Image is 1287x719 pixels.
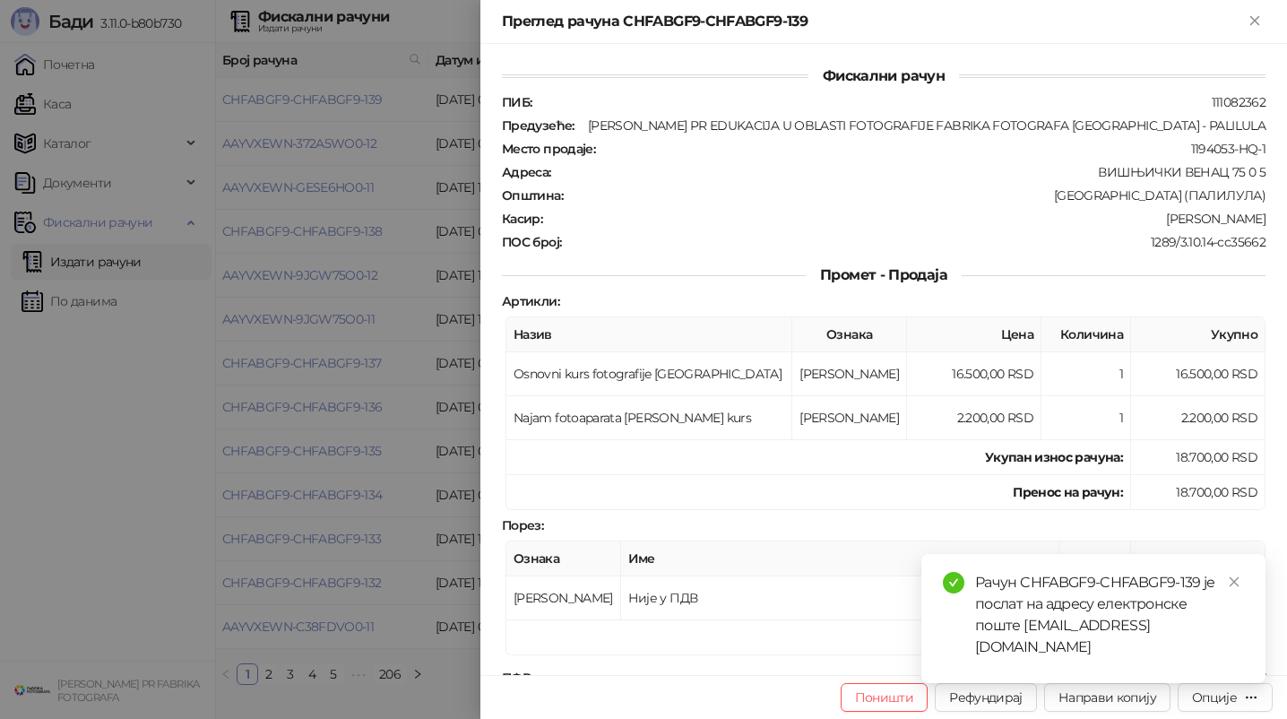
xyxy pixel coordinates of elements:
[578,670,1267,686] div: [DATE] 09:49:27
[907,317,1041,352] th: Цена
[1041,396,1131,440] td: 1
[806,266,962,283] span: Промет - Продаја
[502,211,542,227] strong: Касир :
[502,11,1244,32] div: Преглед рачуна CHFABGF9-CHFABGF9-139
[841,683,929,712] button: Поништи
[975,572,1244,658] div: Рачун CHFABGF9-CHFABGF9-139 је послат на адресу електронске поште [EMAIL_ADDRESS][DOMAIN_NAME]
[544,211,1267,227] div: [PERSON_NAME]
[502,141,595,157] strong: Место продаје :
[943,572,964,593] span: check-circle
[1131,475,1265,510] td: 18.700,00 RSD
[502,517,543,533] strong: Порез :
[621,541,1059,576] th: Име
[506,576,621,620] td: [PERSON_NAME]
[808,67,959,84] span: Фискални рачун
[502,164,551,180] strong: Адреса :
[1058,689,1156,706] span: Направи копију
[533,94,1267,110] div: 111082362
[597,141,1267,157] div: 1194053-HQ-1
[1059,541,1131,576] th: Стопа
[621,576,1059,620] td: Није у ПДВ
[1131,541,1265,576] th: Порез
[502,670,576,686] strong: ПФР време :
[576,117,1267,134] div: [PERSON_NAME] PR EDUKACIJA U OBLASTI FOTOGRAFIJE FABRIKA FOTOGRAFA [GEOGRAPHIC_DATA] - PALILULA
[1041,317,1131,352] th: Количина
[1131,396,1265,440] td: 2.200,00 RSD
[502,234,561,250] strong: ПОС број :
[792,317,907,352] th: Ознака
[1224,572,1244,592] a: Close
[792,396,907,440] td: [PERSON_NAME]
[502,293,559,309] strong: Артикли :
[502,187,563,204] strong: Општина :
[1228,576,1240,588] span: close
[1131,440,1265,475] td: 18.700,00 RSD
[563,234,1267,250] div: 1289/3.10.14-cc35662
[1131,352,1265,396] td: 16.500,00 RSD
[985,449,1123,465] strong: Укупан износ рачуна :
[502,117,574,134] strong: Предузеће :
[553,164,1267,180] div: ВИШЊИЧКИ ВЕНАЦ 75 0 5
[935,683,1037,712] button: Рефундирај
[506,317,792,352] th: Назив
[502,94,531,110] strong: ПИБ :
[565,187,1267,204] div: [GEOGRAPHIC_DATA] (ПАЛИЛУЛА)
[907,396,1041,440] td: 2.200,00 RSD
[1178,683,1273,712] button: Опције
[792,352,907,396] td: [PERSON_NAME]
[1131,317,1265,352] th: Укупно
[506,352,792,396] td: Osnovni kurs fotografije [GEOGRAPHIC_DATA]
[907,352,1041,396] td: 16.500,00 RSD
[1013,484,1123,500] strong: Пренос на рачун :
[1192,689,1237,706] div: Опције
[1044,683,1170,712] button: Направи копију
[1041,352,1131,396] td: 1
[506,541,621,576] th: Ознака
[1244,11,1265,32] button: Close
[506,396,792,440] td: Najam fotoaparata [PERSON_NAME] kurs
